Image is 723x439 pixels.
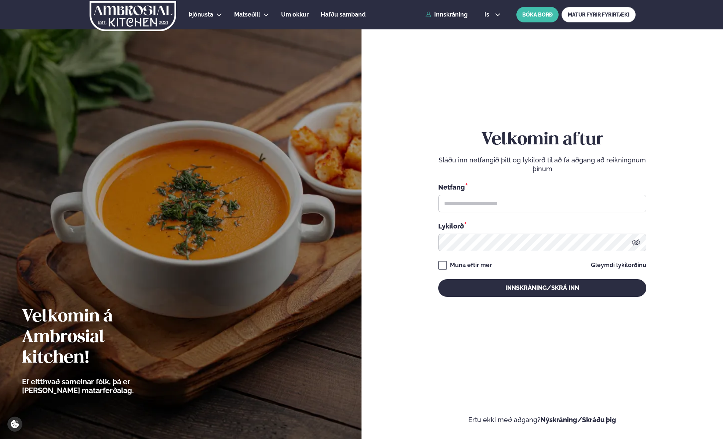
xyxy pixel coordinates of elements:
a: Innskráning [425,11,468,18]
p: Ef eitthvað sameinar fólk, þá er [PERSON_NAME] matarferðalag. [22,377,174,395]
button: Innskráning/Skrá inn [438,279,646,297]
span: Um okkur [281,11,309,18]
p: Ertu ekki með aðgang? [384,415,701,424]
span: Matseðill [234,11,260,18]
span: is [484,12,491,18]
h2: Velkomin á Ambrosial kitchen! [22,307,174,368]
a: MATUR FYRIR FYRIRTÆKI [562,7,636,22]
a: Um okkur [281,10,309,19]
a: Matseðill [234,10,260,19]
div: Netfang [438,182,646,192]
a: Þjónusta [189,10,213,19]
button: is [479,12,506,18]
a: Hafðu samband [321,10,366,19]
a: Cookie settings [7,417,22,432]
span: Þjónusta [189,11,213,18]
a: Gleymdi lykilorðinu [591,262,646,268]
span: Hafðu samband [321,11,366,18]
h2: Velkomin aftur [438,130,646,150]
img: logo [89,1,177,31]
button: BÓKA BORÐ [516,7,559,22]
a: Nýskráning/Skráðu þig [541,416,616,424]
div: Lykilorð [438,221,646,231]
p: Sláðu inn netfangið þitt og lykilorð til að fá aðgang að reikningnum þínum [438,156,646,173]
